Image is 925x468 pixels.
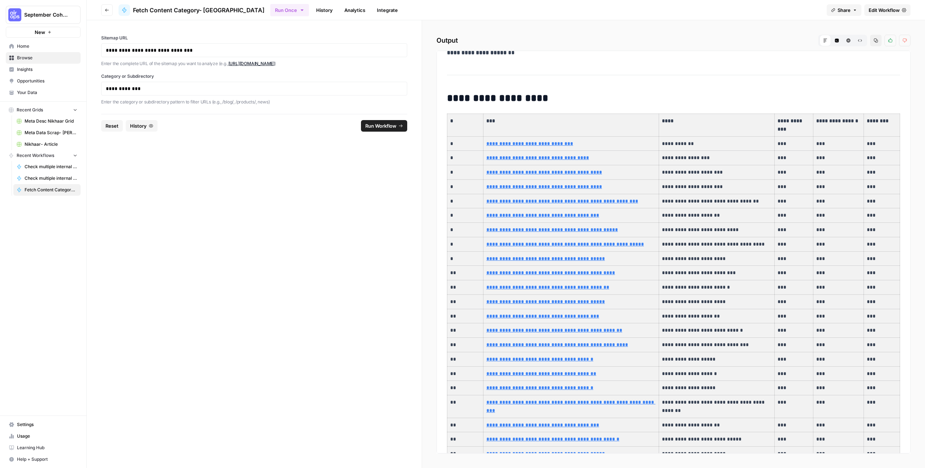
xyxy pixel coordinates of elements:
[17,433,77,439] span: Usage
[13,139,81,150] a: Nikhaar- Article
[17,89,77,96] span: Your Data
[24,11,68,18] span: September Cohort
[312,4,337,16] a: History
[13,173,81,184] a: Check multiple internal links- EXTENDED
[6,6,81,24] button: Workspace: September Cohort
[133,6,264,14] span: Fetch Content Category- [GEOGRAPHIC_DATA]
[17,421,77,428] span: Settings
[270,4,309,16] button: Run Once
[6,41,81,52] a: Home
[6,442,81,454] a: Learning Hub
[17,107,43,113] span: Recent Grids
[361,120,407,132] button: Run Workflow
[17,55,77,61] span: Browse
[6,430,81,442] a: Usage
[35,29,45,36] span: New
[6,27,81,38] button: New
[119,4,264,16] a: Fetch Content Category- [GEOGRAPHIC_DATA]
[17,66,77,73] span: Insights
[6,64,81,75] a: Insights
[101,120,123,132] button: Reset
[130,122,147,129] span: History
[6,150,81,161] button: Recent Workflows
[101,98,407,106] p: Enter the category or subdirectory pattern to filter URLs (e.g., /blog/, /products/, news)
[340,4,370,16] a: Analytics
[6,105,81,115] button: Recent Grids
[25,163,77,170] span: Check multiple internal links- Main
[25,118,77,124] span: Meta Desc Nikhaar Grid
[6,87,81,98] a: Your Data
[869,7,900,14] span: Edit Workflow
[101,35,407,41] label: Sitemap URL
[17,444,77,451] span: Learning Hub
[17,43,77,50] span: Home
[13,161,81,173] a: Check multiple internal links- Main
[373,4,402,16] a: Integrate
[365,122,396,129] span: Run Workflow
[101,60,407,67] p: Enter the complete URL of the sitemap you want to analyze (e.g., )
[25,175,77,182] span: Check multiple internal links- EXTENDED
[6,454,81,465] button: Help + Support
[17,78,77,84] span: Opportunities
[827,4,861,16] button: Share
[25,141,77,148] span: Nikhaar- Article
[436,35,911,46] h2: Output
[13,184,81,196] a: Fetch Content Category- [GEOGRAPHIC_DATA]
[8,8,21,21] img: September Cohort Logo
[25,187,77,193] span: Fetch Content Category- [GEOGRAPHIC_DATA]
[6,75,81,87] a: Opportunities
[126,120,158,132] button: History
[6,419,81,430] a: Settings
[6,52,81,64] a: Browse
[864,4,911,16] a: Edit Workflow
[25,129,77,136] span: Meta Data Scrap- [PERSON_NAME]
[13,115,81,127] a: Meta Desc Nikhaar Grid
[17,152,54,159] span: Recent Workflows
[838,7,851,14] span: Share
[228,61,275,66] a: [URL][DOMAIN_NAME]
[101,73,407,80] label: Category or Subdirectory
[17,456,77,463] span: Help + Support
[106,122,119,129] span: Reset
[13,127,81,139] a: Meta Data Scrap- [PERSON_NAME]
